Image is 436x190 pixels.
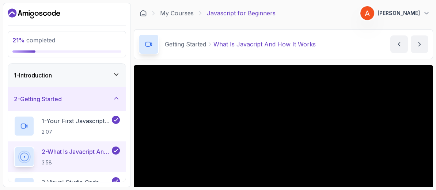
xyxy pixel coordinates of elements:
a: Dashboard [140,9,147,17]
p: 3 - Visual Studio Code [42,178,99,187]
button: user profile image[PERSON_NAME] [360,6,430,20]
span: 21 % [12,37,25,44]
p: 2:07 [42,128,110,136]
span: completed [12,37,55,44]
button: previous content [390,35,408,53]
a: My Courses [160,9,194,18]
button: next content [411,35,428,53]
h3: 1 - Introduction [14,71,52,80]
p: Getting Started [165,40,206,49]
button: 2-Getting Started [8,87,126,111]
a: Dashboard [8,8,60,19]
button: 2-What Is Javacript And How It Works3:58 [14,147,120,167]
img: user profile image [360,6,374,20]
p: 3:58 [42,159,110,166]
p: What Is Javacript And How It Works [213,40,316,49]
p: [PERSON_NAME] [378,9,420,17]
p: 1 - Your First Javascript Code [42,117,110,125]
button: 1-Your First Javascript Code2:07 [14,116,120,136]
button: 1-Introduction [8,64,126,87]
h3: 2 - Getting Started [14,95,62,103]
p: 2 - What Is Javacript And How It Works [42,147,110,156]
p: Javascript for Beginners [207,9,276,18]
